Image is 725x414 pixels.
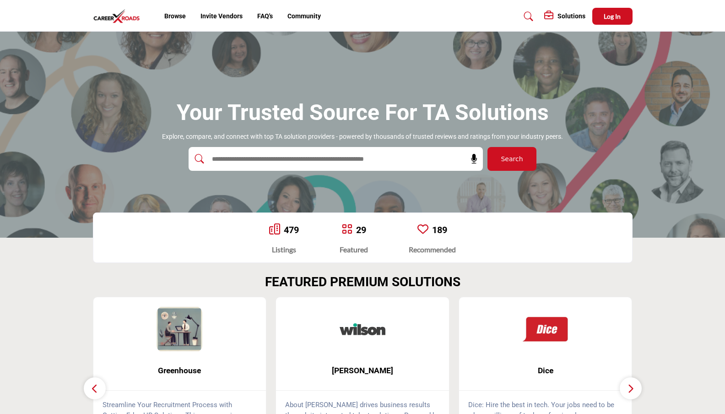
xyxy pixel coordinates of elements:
a: Browse [164,12,186,20]
a: FAQ's [257,12,273,20]
p: Explore, compare, and connect with top TA solution providers - powered by thousands of trusted re... [162,132,563,142]
a: Community [287,12,321,20]
span: Log In [604,12,621,20]
img: Wilson [340,306,385,352]
h1: Your Trusted Source for TA Solutions [177,98,549,127]
a: Greenhouse [93,359,266,383]
a: Invite Vendors [200,12,243,20]
button: Log In [592,8,633,25]
div: Solutions [544,11,585,22]
img: Greenhouse [157,306,202,352]
span: Greenhouse [107,365,253,376]
b: Dice [473,359,618,383]
a: Dice [459,359,632,383]
h5: Solutions [557,12,585,20]
a: [PERSON_NAME] [276,359,449,383]
span: Search [501,154,523,164]
b: Wilson [290,359,435,383]
a: Go to Featured [341,223,352,236]
button: Search [487,147,536,171]
span: [PERSON_NAME] [290,365,435,376]
a: Go to Recommended [417,223,428,236]
h2: FEATURED PREMIUM SOLUTIONS [265,274,460,290]
a: 479 [284,224,299,235]
b: Greenhouse [107,359,253,383]
div: Recommended [409,244,456,255]
img: Site Logo [93,9,145,24]
div: Featured [340,244,368,255]
a: 29 [356,224,366,235]
img: Dice [523,306,568,352]
span: Dice [473,365,618,376]
a: Search [515,9,539,24]
a: 189 [432,224,447,235]
div: Listings [269,244,299,255]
